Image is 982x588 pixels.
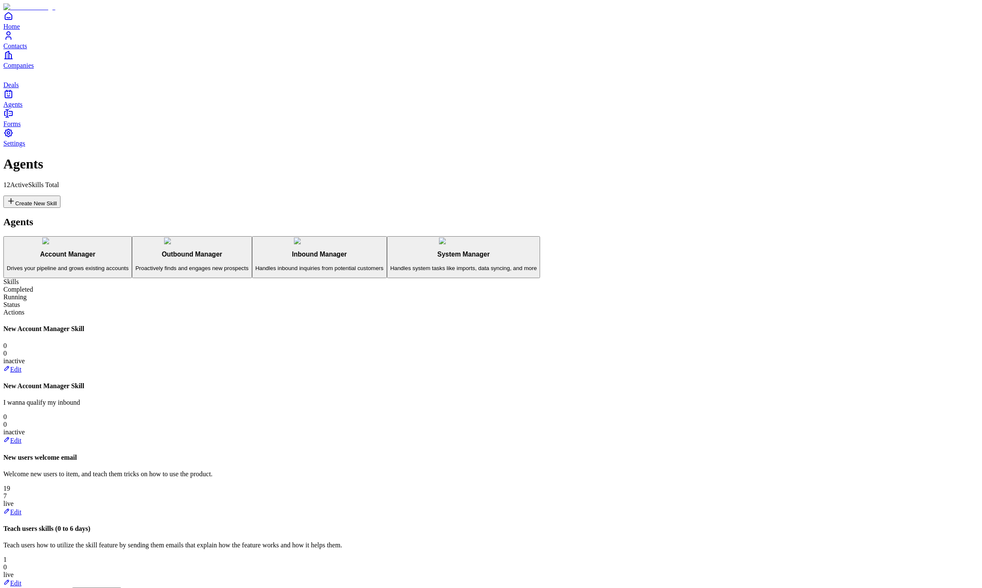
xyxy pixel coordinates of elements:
[3,293,979,301] div: Running
[164,237,219,244] img: Outbound Manager
[3,525,979,533] h4: Teach users skills (0 to 6 days)
[387,236,540,279] button: System ManagerSystem ManagerHandles system tasks like imports, data syncing, and more
[3,196,60,208] button: Create New Skill
[3,541,979,549] p: Teach users how to utilize the skill feature by sending them emails that explain how the feature ...
[3,42,27,50] span: Contacts
[3,23,20,30] span: Home
[255,251,384,258] h3: Inbound Manager
[7,251,129,258] h3: Account Manager
[3,454,979,461] h4: New users welcome email
[3,556,979,563] div: 1
[3,128,979,147] a: Settings
[3,399,979,406] p: I wanna qualify my inbound
[3,357,25,364] span: inactive
[3,156,979,172] h1: Agents
[3,350,979,357] div: 0
[3,30,979,50] a: Contacts
[3,366,22,373] a: Edit
[3,500,14,507] span: live
[3,69,979,88] a: deals
[7,265,129,271] p: Drives your pipeline and grows existing accounts
[135,265,248,271] p: Proactively finds and engages new prospects
[3,62,34,69] span: Companies
[42,237,93,244] img: Account Manager
[3,120,21,127] span: Forms
[3,413,979,421] div: 0
[3,236,132,279] button: Account ManagerAccount ManagerDrives your pipeline and grows existing accounts
[3,325,979,333] h4: New Account Manager Skill
[3,508,22,516] a: Edit
[294,237,345,244] img: Inbound Manager
[390,251,537,258] h3: System Manager
[3,216,979,228] h2: Agents
[3,428,25,436] span: inactive
[132,236,252,279] button: Outbound ManagerOutbound ManagerProactively finds and engages new prospects
[3,342,979,350] div: 0
[3,421,979,428] div: 0
[255,265,384,271] p: Handles inbound inquiries from potential customers
[3,571,14,578] span: live
[3,580,22,587] a: Edit
[3,278,979,286] div: Skills
[3,437,22,444] a: Edit
[3,492,979,500] div: 7
[390,265,537,271] p: Handles system tasks like imports, data syncing, and more
[3,89,979,108] a: Agents
[3,563,979,571] div: 0
[3,101,22,108] span: Agents
[3,11,979,30] a: Home
[252,236,387,279] button: Inbound ManagerInbound ManagerHandles inbound inquiries from potential customers
[3,301,979,309] div: Status
[3,3,55,11] img: Item Brain Logo
[439,237,488,244] img: System Manager
[3,470,979,478] p: Welcome new users to item, and teach them tricks on how to use the product.
[3,108,979,127] a: Forms
[3,485,979,492] div: 19
[3,181,979,189] p: 12 Active Skills Total
[3,81,19,88] span: Deals
[3,140,25,147] span: Settings
[3,50,979,69] a: Companies
[3,382,979,390] h4: New Account Manager Skill
[3,286,979,293] div: Completed
[3,309,979,316] div: Actions
[135,251,248,258] h3: Outbound Manager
